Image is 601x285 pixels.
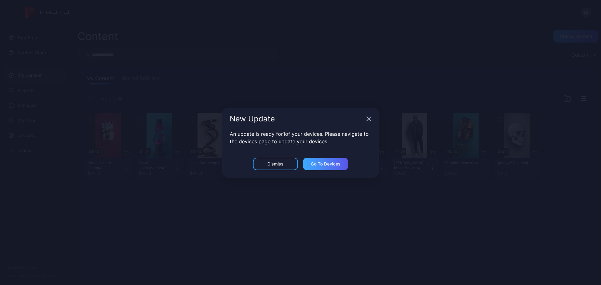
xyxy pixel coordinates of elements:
[267,161,284,166] div: Dismiss
[303,158,348,170] button: Go to devices
[230,130,371,145] p: An update is ready for 1 of your devices. Please navigate to the devices page to update your devi...
[311,161,341,166] div: Go to devices
[253,158,298,170] button: Dismiss
[230,115,364,123] div: New Update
